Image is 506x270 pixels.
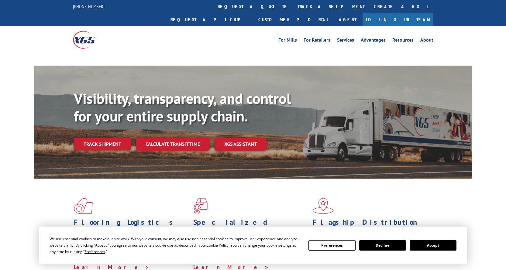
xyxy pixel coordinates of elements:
button: Decline [359,240,406,251]
a: Track shipment [74,138,131,150]
a: Join Our Team [363,13,433,26]
a: Agent [333,13,363,26]
a: Request a pickup [166,13,254,26]
a: Calculate transit time [136,138,210,151]
a: Advantages [361,38,386,44]
a: Customer Portal [254,13,333,26]
button: Preferences [308,240,355,251]
button: Accept [410,240,456,251]
img: xgs-icon-flagship-distribution-model-red [313,198,334,214]
b: Visibility, transparency, and control for your entire supply chain. [74,89,291,125]
h1: Specialized Freight Experts [193,219,308,236]
span: Cookie Policy [206,243,229,248]
a: [PHONE_NUMBER] [73,3,105,9]
a: XGS ASSISTANT [215,138,267,151]
a: Resources [392,38,414,44]
a: Services [337,38,354,44]
span: Preferences [84,249,105,254]
h1: Flagship Distribution Model [313,219,428,236]
div: We use essential cookies to make our site work. With your consent, we may also use non-essential ... [50,236,301,255]
h1: Flooring Logistics Solutions [74,219,189,236]
img: xgs-icon-total-supply-chain-intelligence-red [74,198,93,214]
a: For Mills [278,38,297,44]
a: For Retailers [304,38,330,44]
a: About [420,38,433,44]
div: Cookie Consent Prompt [39,227,467,264]
img: xgs-icon-focused-on-flooring-red [193,198,208,214]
